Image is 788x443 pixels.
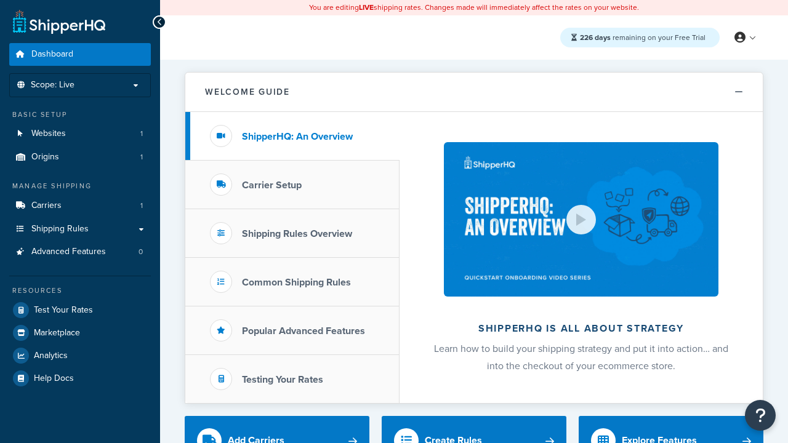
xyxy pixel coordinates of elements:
[9,146,151,169] li: Origins
[444,142,718,297] img: ShipperHQ is all about strategy
[9,194,151,217] li: Carriers
[31,80,74,90] span: Scope: Live
[242,374,323,385] h3: Testing Your Rates
[31,247,106,257] span: Advanced Features
[34,351,68,361] span: Analytics
[31,129,66,139] span: Websites
[9,345,151,367] a: Analytics
[9,122,151,145] a: Websites1
[9,218,151,241] a: Shipping Rules
[34,328,80,338] span: Marketplace
[242,228,352,239] h3: Shipping Rules Overview
[242,180,302,191] h3: Carrier Setup
[9,181,151,191] div: Manage Shipping
[242,131,353,142] h3: ShipperHQ: An Overview
[31,201,62,211] span: Carriers
[139,247,143,257] span: 0
[9,194,151,217] a: Carriers1
[185,73,763,112] button: Welcome Guide
[432,323,730,334] h2: ShipperHQ is all about strategy
[140,152,143,162] span: 1
[580,32,611,43] strong: 226 days
[31,49,73,60] span: Dashboard
[34,305,93,316] span: Test Your Rates
[242,325,365,337] h3: Popular Advanced Features
[205,87,290,97] h2: Welcome Guide
[9,110,151,120] div: Basic Setup
[140,201,143,211] span: 1
[9,241,151,263] a: Advanced Features0
[9,122,151,145] li: Websites
[434,341,728,373] span: Learn how to build your shipping strategy and put it into action… and into the checkout of your e...
[9,367,151,389] a: Help Docs
[34,373,74,384] span: Help Docs
[9,299,151,321] a: Test Your Rates
[9,322,151,344] a: Marketplace
[31,152,59,162] span: Origins
[580,32,706,43] span: remaining on your Free Trial
[9,241,151,263] li: Advanced Features
[359,2,374,13] b: LIVE
[140,129,143,139] span: 1
[9,146,151,169] a: Origins1
[9,285,151,296] div: Resources
[745,400,776,431] button: Open Resource Center
[31,224,89,234] span: Shipping Rules
[242,277,351,288] h3: Common Shipping Rules
[9,43,151,66] a: Dashboard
